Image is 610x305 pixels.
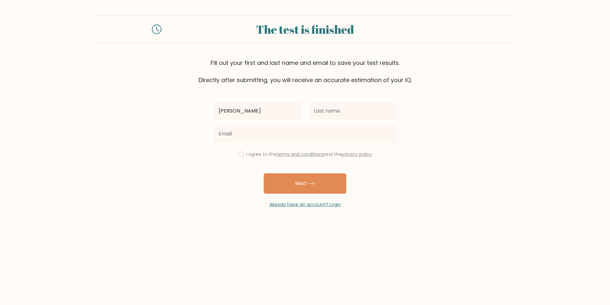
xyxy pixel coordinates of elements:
input: First name [213,102,301,120]
a: terms and conditions [276,151,324,157]
div: Fill out your first and last name and email to save your test results. Directly after submitting,... [95,59,515,84]
input: Last name [309,102,396,120]
button: Next [264,173,346,194]
label: I agree to the and the [246,151,372,157]
a: privacy policy [342,151,372,157]
input: Email [213,125,396,143]
div: The test is finished [169,21,441,38]
a: Already have an account? Login [269,201,341,208]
